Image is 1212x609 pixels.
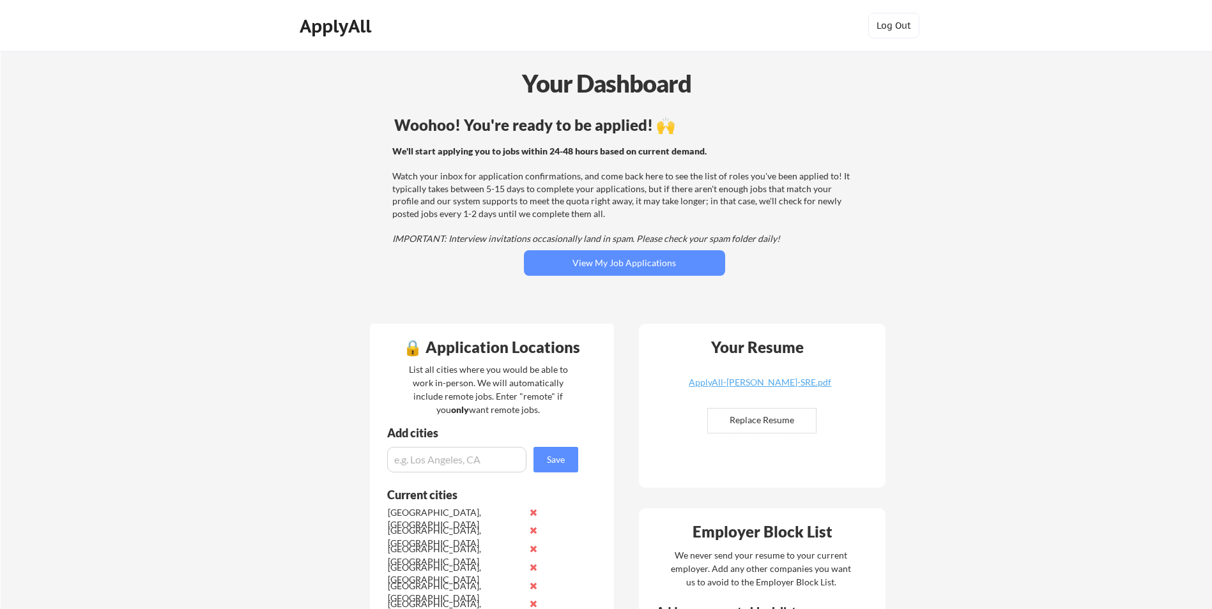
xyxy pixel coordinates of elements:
[1,65,1212,101] div: Your Dashboard
[388,506,523,531] div: [GEOGRAPHIC_DATA], [GEOGRAPHIC_DATA]
[670,548,852,589] div: We never send your resume to your current employer. Add any other companies you want us to avoid ...
[387,427,581,439] div: Add cities
[388,561,523,586] div: [GEOGRAPHIC_DATA], [GEOGRAPHIC_DATA]
[533,447,578,472] button: Save
[387,489,564,500] div: Current cities
[300,15,375,37] div: ApplyAll
[394,117,855,133] div: Woohoo! You're ready to be applied! 🙌
[684,378,836,398] a: ApplyAll-[PERSON_NAME]-SRE.pdf
[392,233,780,244] em: IMPORTANT: Interview invitations occasionally land in spam. Please check your spam folder daily!
[373,340,611,355] div: 🔒 Application Locations
[388,524,523,549] div: [GEOGRAPHIC_DATA], [GEOGRAPHIC_DATA]
[524,250,725,276] button: View My Job Applications
[868,13,919,38] button: Log Out
[684,378,836,387] div: ApplyAll-[PERSON_NAME]-SRE.pdf
[388,580,523,605] div: [GEOGRAPHIC_DATA], [GEOGRAPHIC_DATA]
[644,524,882,539] div: Employer Block List
[388,543,523,568] div: [GEOGRAPHIC_DATA], [GEOGRAPHIC_DATA]
[387,447,526,472] input: e.g. Los Angeles, CA
[392,146,707,156] strong: We'll start applying you to jobs within 24-48 hours based on current demand.
[392,145,853,245] div: Watch your inbox for application confirmations, and come back here to see the list of roles you'v...
[694,340,821,355] div: Your Resume
[401,363,576,416] div: List all cities where you would be able to work in-person. We will automatically include remote j...
[451,404,469,415] strong: only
